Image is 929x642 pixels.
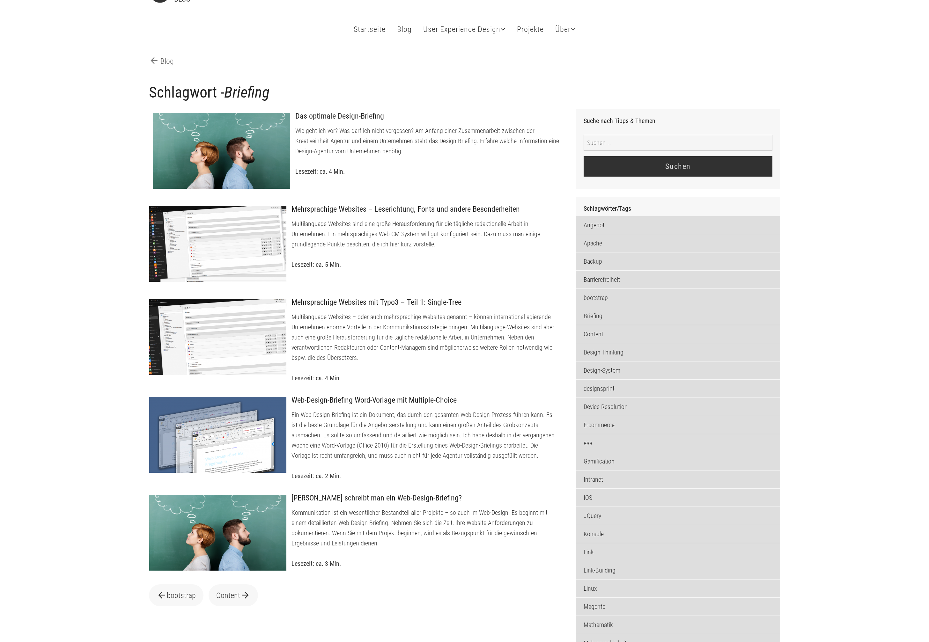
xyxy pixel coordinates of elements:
[576,325,780,343] a: Content
[576,489,780,507] a: IOS
[576,416,780,434] a: E-commerce
[421,17,508,41] a: User Experience Design
[291,261,341,268] span: Lesezeit: ca. 5 Min.
[351,17,388,41] a: Startseite
[576,471,780,488] a: Intranet
[576,616,780,634] a: Mathematik
[576,434,780,452] a: eaa
[149,584,203,606] a: arrow_backbootstrap
[291,374,341,382] span: Lesezeit: ca. 4 Min.
[295,126,562,156] p: Wie geht ich vor? Was darf ich nicht vergessen? Am Anfang einer Zusammenarbeit zwischen der Kreat...
[584,117,772,125] h3: Suche nach Tipps & Themen
[576,343,780,361] a: Design Thinking
[576,561,780,579] a: Link-Building
[576,580,780,597] a: Linux
[576,216,780,234] a: Angebot
[553,17,578,41] a: Über
[295,112,562,120] h3: Das optimale Design-Briefing
[291,410,558,461] p: Ein Web-Design-Briefing ist ein Dokument, das durch den gesamten Web-Design-Prozess führen kann. ...
[291,472,341,480] span: Lesezeit: ca. 2 Min.
[291,396,558,405] h3: Web-Design-Briefing Word-Vorlage mit Multiple-Choice
[576,380,780,398] a: designsprint
[576,398,780,416] a: Device Resolution
[149,55,160,66] span: arrow_back
[514,17,546,41] a: Projekte
[295,168,345,175] span: Lesezeit: ca. 4 Min.
[576,543,780,561] a: Link
[240,590,250,600] span: arrow_forward
[576,234,780,252] a: Apache
[209,584,258,606] a: Contentarrow_forward
[576,361,780,379] a: Design-System
[576,525,780,543] a: Konsole
[576,598,780,616] a: Magento
[291,205,558,214] h3: Mehrsprachige Websites – Leserichtung, Fonts und andere Besonderheiten
[576,252,780,270] a: Backup
[224,83,269,101] em: Briefing
[576,271,780,288] a: Barrierefreiheit
[576,307,780,325] a: Briefing
[291,219,558,249] p: Multilanguage-Websites sind eine große Herausforderung für die tägliche redaktionelle Arbeit in U...
[291,507,558,548] p: Kommunikation ist ein wesentlicher Bestandteil aller Projekte – so auch im Web-Design. Es beginnt...
[576,289,780,307] a: bootstrap
[576,507,780,525] a: JQuery
[291,494,558,502] h3: [PERSON_NAME] schreibt man ein Web-Design-Briefing?
[149,55,174,67] a: arrow_backBlog
[394,17,414,41] a: Blog
[576,452,780,470] a: Gamification
[584,156,772,177] input: Suchen
[291,560,341,567] span: Lesezeit: ca. 3 Min.
[584,205,772,212] h2: Schlagwörter/Tags
[149,84,780,102] h1: Schlagwort -
[291,312,558,363] p: Multilanguage-Websites – oder auch mehrsprachige Websites genannt – können international agierend...
[157,590,167,600] span: arrow_back
[291,298,558,307] h3: Mehrsprachige Websites mit Typo3 – Teil 1: Single-Tree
